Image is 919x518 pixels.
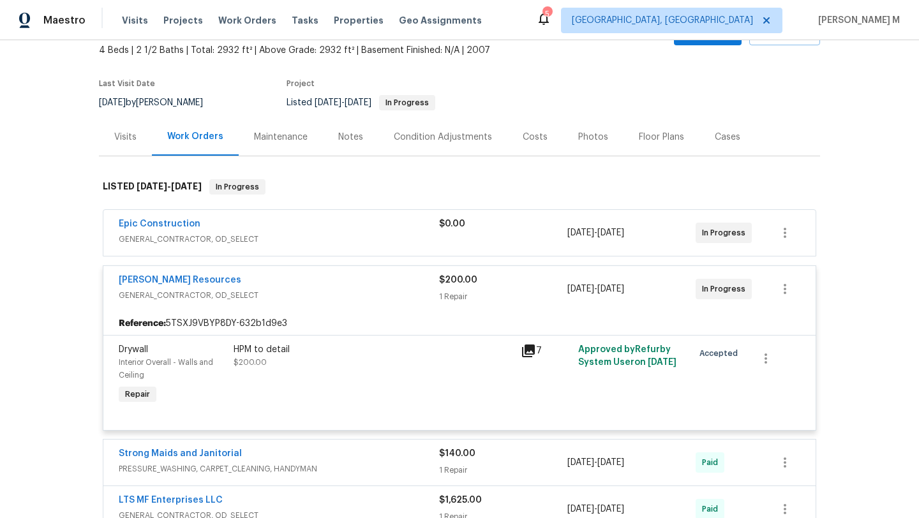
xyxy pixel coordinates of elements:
[103,179,202,195] h6: LISTED
[578,345,676,367] span: Approved by Refurby System User on
[234,359,267,366] span: $200.00
[287,80,315,87] span: Project
[338,131,363,144] div: Notes
[137,182,202,191] span: -
[99,44,562,57] span: 4 Beds | 2 1/2 Baths | Total: 2932 ft² | Above Grade: 2932 ft² | Basement Finished: N/A | 2007
[99,166,820,207] div: LISTED [DATE]-[DATE]In Progress
[439,464,567,477] div: 1 Repair
[702,456,723,469] span: Paid
[439,496,482,505] span: $1,625.00
[567,228,594,237] span: [DATE]
[254,131,308,144] div: Maintenance
[394,131,492,144] div: Condition Adjustments
[99,95,218,110] div: by [PERSON_NAME]
[567,458,594,467] span: [DATE]
[813,14,900,27] span: [PERSON_NAME] M
[99,80,155,87] span: Last Visit Date
[572,14,753,27] span: [GEOGRAPHIC_DATA], [GEOGRAPHIC_DATA]
[702,503,723,515] span: Paid
[119,289,439,302] span: GENERAL_CONTRACTOR, OD_SELECT
[567,503,624,515] span: -
[137,182,167,191] span: [DATE]
[439,276,477,285] span: $200.00
[567,505,594,514] span: [DATE]
[315,98,341,107] span: [DATE]
[120,388,155,401] span: Repair
[119,233,439,246] span: GENERAL_CONTRACTOR, OD_SELECT
[648,358,676,367] span: [DATE]
[119,219,200,228] a: Epic Construction
[597,285,624,293] span: [DATE]
[567,285,594,293] span: [DATE]
[287,98,435,107] span: Listed
[103,312,816,335] div: 5TSXJ9VBYP8DY-632b1d9e3
[114,131,137,144] div: Visits
[119,463,439,475] span: PRESSURE_WASHING, CARPET_CLEANING, HANDYMAN
[218,14,276,27] span: Work Orders
[439,449,475,458] span: $140.00
[119,276,241,285] a: [PERSON_NAME] Resources
[567,283,624,295] span: -
[578,131,608,144] div: Photos
[234,343,513,356] div: HPM to detail
[597,505,624,514] span: [DATE]
[702,283,751,295] span: In Progress
[597,458,624,467] span: [DATE]
[119,359,213,379] span: Interior Overall - Walls and Ceiling
[163,14,203,27] span: Projects
[439,290,567,303] div: 1 Repair
[122,14,148,27] span: Visits
[542,8,551,20] div: 5
[702,226,751,239] span: In Progress
[171,182,202,191] span: [DATE]
[119,317,166,330] b: Reference:
[567,456,624,469] span: -
[639,131,684,144] div: Floor Plans
[119,449,242,458] a: Strong Maids and Janitorial
[292,16,318,25] span: Tasks
[399,14,482,27] span: Geo Assignments
[597,228,624,237] span: [DATE]
[334,14,384,27] span: Properties
[345,98,371,107] span: [DATE]
[380,99,434,107] span: In Progress
[211,181,264,193] span: In Progress
[567,226,624,239] span: -
[715,131,740,144] div: Cases
[119,496,223,505] a: LTS MF Enterprises LLC
[523,131,548,144] div: Costs
[167,130,223,143] div: Work Orders
[43,14,86,27] span: Maestro
[699,347,743,360] span: Accepted
[99,98,126,107] span: [DATE]
[119,345,148,354] span: Drywall
[521,343,571,359] div: 7
[315,98,371,107] span: -
[439,219,465,228] span: $0.00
